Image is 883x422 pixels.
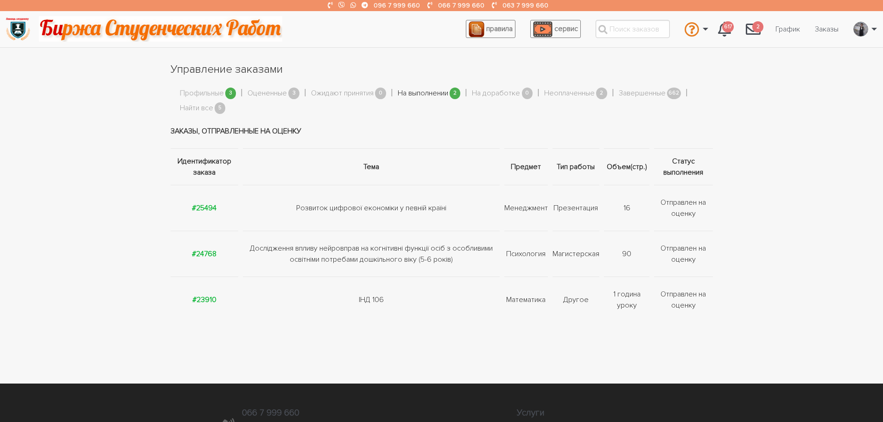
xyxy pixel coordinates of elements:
img: 20171208_160937.jpg [854,22,868,37]
a: #25494 [192,203,216,213]
h1: Управление заказами [171,62,713,77]
span: сервис [554,24,578,33]
td: Заказы, отправленные на оценку [171,114,713,149]
img: logo-135dea9cf721667cc4ddb0c1795e3ba8b7f362e3d0c04e2cc90b931989920324.png [5,16,31,42]
td: Отправлен на оценку [652,277,712,323]
td: Отправлен на оценку [652,231,712,277]
a: сервис [530,20,581,38]
a: График [768,20,807,38]
span: 3 [225,88,236,99]
th: Идентификатор заказа [171,149,241,185]
td: Отправлен на оценку [652,185,712,231]
td: 90 [602,231,652,277]
td: Другое [550,277,602,323]
a: 617 [711,17,738,42]
th: Тип работы [550,149,602,185]
span: 2 [596,88,607,99]
span: 2 [450,88,461,99]
span: 5 [215,102,226,114]
a: Найти все [180,102,213,114]
span: 617 [722,21,734,33]
td: Дослідження впливу нейровправ на когнітивні функції осіб з особливими освітніми потребами дошкіль... [241,231,502,277]
a: Ожидают принятия [311,88,374,100]
td: Магистерская [550,231,602,277]
span: 0 [522,88,533,99]
span: 3 [288,88,299,99]
td: 1 година уроку [602,277,652,323]
a: #24768 [192,249,216,258]
span: 2 [752,21,763,33]
th: Тема [241,149,502,185]
a: правила [466,20,515,38]
a: Заказы [807,20,846,38]
img: agreement_icon-feca34a61ba7f3d1581b08bc946b2ec1ccb426f67415f344566775c155b7f62c.png [469,21,484,37]
th: Статус выполнения [652,149,712,185]
a: Оцененные [248,88,287,100]
td: Психология [502,231,550,277]
td: Розвиток цифрової економіки у певній країні [241,185,502,231]
a: На выполнении [398,88,448,100]
a: Завершенные [619,88,666,100]
img: motto-2ce64da2796df845c65ce8f9480b9c9d679903764b3ca6da4b6de107518df0fe.gif [39,16,282,42]
a: 063 7 999 660 [502,1,548,9]
th: Предмет [502,149,550,185]
td: ІНД 106 [241,277,502,323]
a: 096 7 999 660 [374,1,420,9]
a: Неоплаченные [544,88,595,100]
span: правила [486,24,513,33]
a: 2 [738,17,768,42]
td: Математика [502,277,550,323]
a: #23910 [192,295,216,304]
a: 066 7 999 660 [242,407,299,418]
span: 662 [667,88,681,99]
td: Менеджмент [502,185,550,231]
a: 066 7 999 660 [438,1,484,9]
span: 0 [375,88,386,99]
td: 16 [602,185,652,231]
img: play_icon-49f7f135c9dc9a03216cfdbccbe1e3994649169d890fb554cedf0eac35a01ba8.png [533,21,553,37]
a: Профильные [180,88,224,100]
td: Презентация [550,185,602,231]
th: Объем(стр.) [602,149,652,185]
input: Поиск заказов [596,20,670,38]
a: Услуги [517,407,544,418]
a: На доработке [472,88,520,100]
